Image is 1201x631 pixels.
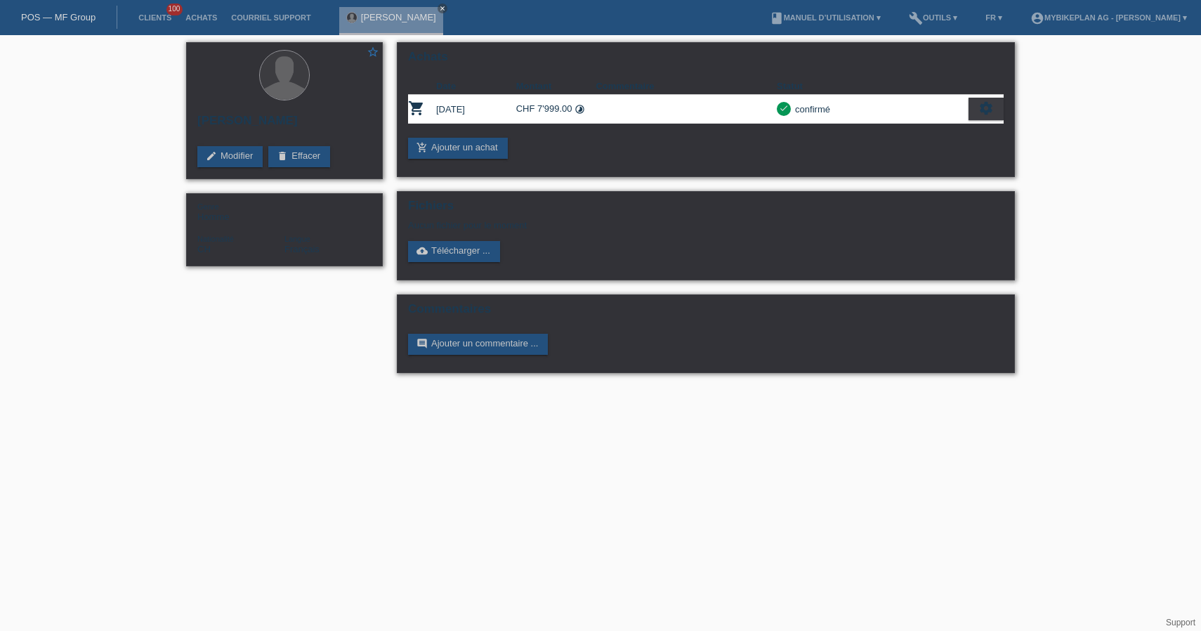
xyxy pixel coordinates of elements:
h2: Commentaires [408,302,1004,323]
i: Taux fixes (48 versements) [575,104,585,115]
a: account_circleMybikeplan AG - [PERSON_NAME] ▾ [1023,13,1194,22]
a: POS — MF Group [21,12,96,22]
th: Commentaire [596,78,777,95]
div: Homme [197,201,284,222]
i: add_shopping_cart [416,142,428,153]
a: FR ▾ [978,13,1009,22]
a: buildOutils ▾ [902,13,964,22]
h2: Achats [408,50,1004,71]
span: Langue [284,235,310,243]
i: book [770,11,784,25]
a: editModifier [197,146,263,167]
i: build [909,11,923,25]
a: bookManuel d’utilisation ▾ [763,13,888,22]
a: Achats [178,13,224,22]
td: [DATE] [436,95,516,124]
span: Français [284,244,320,254]
i: edit [206,150,217,162]
div: Aucun fichier pour le moment [408,220,837,230]
a: cloud_uploadTélécharger ... [408,241,500,262]
i: cloud_upload [416,245,428,256]
a: Courriel Support [224,13,317,22]
a: deleteEffacer [268,146,330,167]
h2: Fichiers [408,199,1004,220]
i: close [439,5,446,12]
a: close [438,4,447,13]
i: POSP00026454 [408,100,425,117]
th: Date [436,78,516,95]
span: Nationalité [197,235,234,243]
a: [PERSON_NAME] [361,12,436,22]
a: add_shopping_cartAjouter un achat [408,138,508,159]
a: Support [1166,618,1195,627]
a: star_border [367,46,379,60]
span: Genre [197,202,219,211]
i: star_border [367,46,379,58]
th: Montant [516,78,596,95]
i: delete [277,150,288,162]
a: Clients [131,13,178,22]
td: CHF 7'999.00 [516,95,596,124]
div: confirmé [791,102,830,117]
i: comment [416,338,428,349]
span: Suisse [197,244,211,254]
h2: [PERSON_NAME] [197,114,372,135]
i: account_circle [1030,11,1044,25]
th: Statut [777,78,969,95]
i: settings [978,100,994,116]
i: check [779,103,789,113]
a: commentAjouter un commentaire ... [408,334,548,355]
span: 100 [166,4,183,15]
